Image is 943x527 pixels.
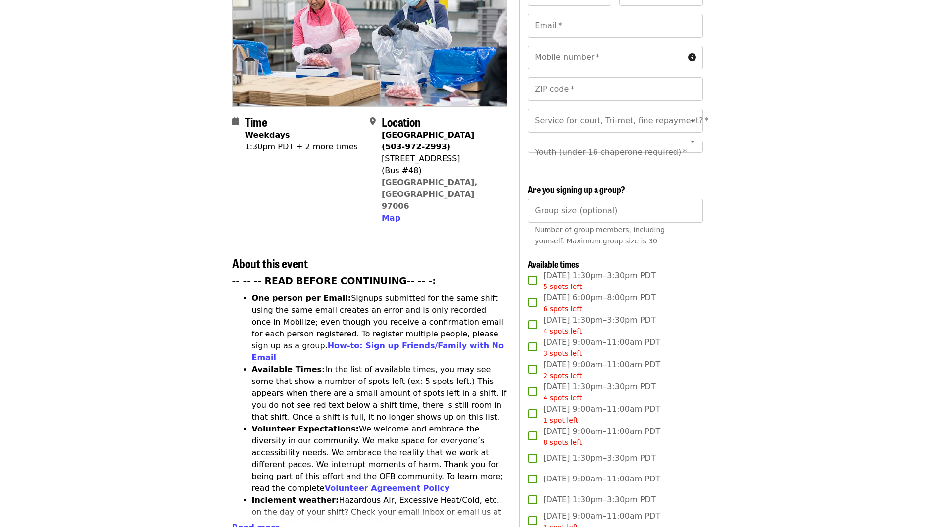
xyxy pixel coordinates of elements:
[543,292,655,314] span: [DATE] 6:00pm–8:00pm PDT
[382,153,499,165] div: [STREET_ADDRESS]
[543,416,578,424] span: 1 spot left
[252,293,351,303] strong: One person per Email:
[543,426,660,448] span: [DATE] 9:00am–11:00am PDT
[543,394,582,402] span: 4 spots left
[232,254,308,272] span: About this event
[543,336,660,359] span: [DATE] 9:00am–11:00am PDT
[686,134,699,148] button: Open
[232,117,239,126] i: calendar icon
[325,483,450,493] a: Volunteer Agreement Policy
[543,359,660,381] span: [DATE] 9:00am–11:00am PDT
[543,473,660,485] span: [DATE] 9:00am–11:00am PDT
[686,114,699,128] button: Open
[528,77,702,101] input: ZIP code
[382,212,400,224] button: Map
[528,199,702,223] input: [object Object]
[370,117,376,126] i: map-marker-alt icon
[252,495,339,505] strong: Inclement weather:
[245,141,358,153] div: 1:30pm PDT + 2 more times
[543,438,582,446] span: 8 spots left
[252,424,359,433] strong: Volunteer Expectations:
[528,257,579,270] span: Available times
[543,314,655,336] span: [DATE] 1:30pm–3:30pm PDT
[252,365,325,374] strong: Available Times:
[543,305,582,313] span: 6 spots left
[543,452,655,464] span: [DATE] 1:30pm–3:30pm PDT
[543,403,660,426] span: [DATE] 9:00am–11:00am PDT
[232,276,436,286] strong: -- -- -- READ BEFORE CONTINUING-- -- -:
[543,283,582,290] span: 5 spots left
[245,113,267,130] span: Time
[382,213,400,223] span: Map
[382,165,499,177] div: (Bus #48)
[528,183,625,195] span: Are you signing up a group?
[252,364,508,423] li: In the list of available times, you may see some that show a number of spots left (ex: 5 spots le...
[543,372,582,380] span: 2 spots left
[535,226,665,245] span: Number of group members, including yourself. Maximum group size is 30
[528,46,684,69] input: Mobile number
[252,341,504,362] a: How-to: Sign up Friends/Family with No Email
[252,423,508,494] li: We welcome and embrace the diversity in our community. We make space for everyone’s accessibility...
[543,270,655,292] span: [DATE] 1:30pm–3:30pm PDT
[245,130,290,140] strong: Weekdays
[688,53,696,62] i: circle-info icon
[382,178,478,211] a: [GEOGRAPHIC_DATA], [GEOGRAPHIC_DATA] 97006
[382,113,421,130] span: Location
[543,494,655,506] span: [DATE] 1:30pm–3:30pm PDT
[528,14,702,38] input: Email
[543,381,655,403] span: [DATE] 1:30pm–3:30pm PDT
[382,130,474,151] strong: [GEOGRAPHIC_DATA] (503-972-2993)
[252,292,508,364] li: Signups submitted for the same shift using the same email creates an error and is only recorded o...
[543,327,582,335] span: 4 spots left
[543,349,582,357] span: 3 spots left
